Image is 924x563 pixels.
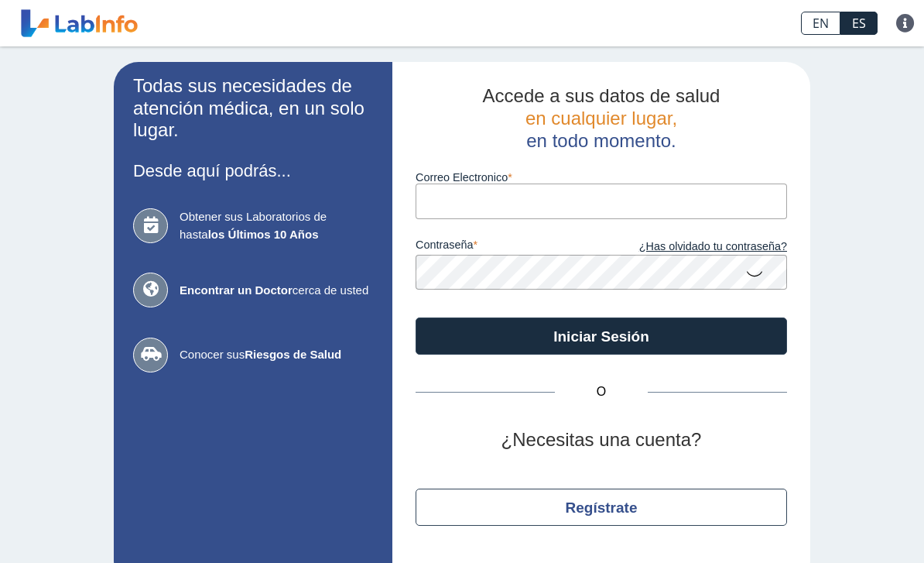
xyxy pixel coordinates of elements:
span: Conocer sus [180,346,373,364]
button: Iniciar Sesión [416,318,787,355]
span: Obtener sus Laboratorios de hasta [180,208,373,243]
h2: ¿Necesitas una cuenta? [416,429,787,451]
label: Correo Electronico [416,171,787,184]
b: los Últimos 10 Años [208,228,319,241]
b: Riesgos de Salud [245,348,341,361]
span: cerca de usted [180,282,373,300]
b: Encontrar un Doctor [180,283,293,297]
a: EN [801,12,840,35]
button: Regístrate [416,489,787,526]
h3: Desde aquí podrás... [133,161,373,180]
a: ES [840,12,878,35]
span: Accede a sus datos de salud [483,85,720,106]
h2: Todas sus necesidades de atención médica, en un solo lugar. [133,75,373,142]
span: en cualquier lugar, [525,108,677,129]
label: contraseña [416,239,601,256]
a: ¿Has olvidado tu contraseña? [601,239,787,256]
span: en todo momento. [526,130,676,151]
span: O [555,383,648,401]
